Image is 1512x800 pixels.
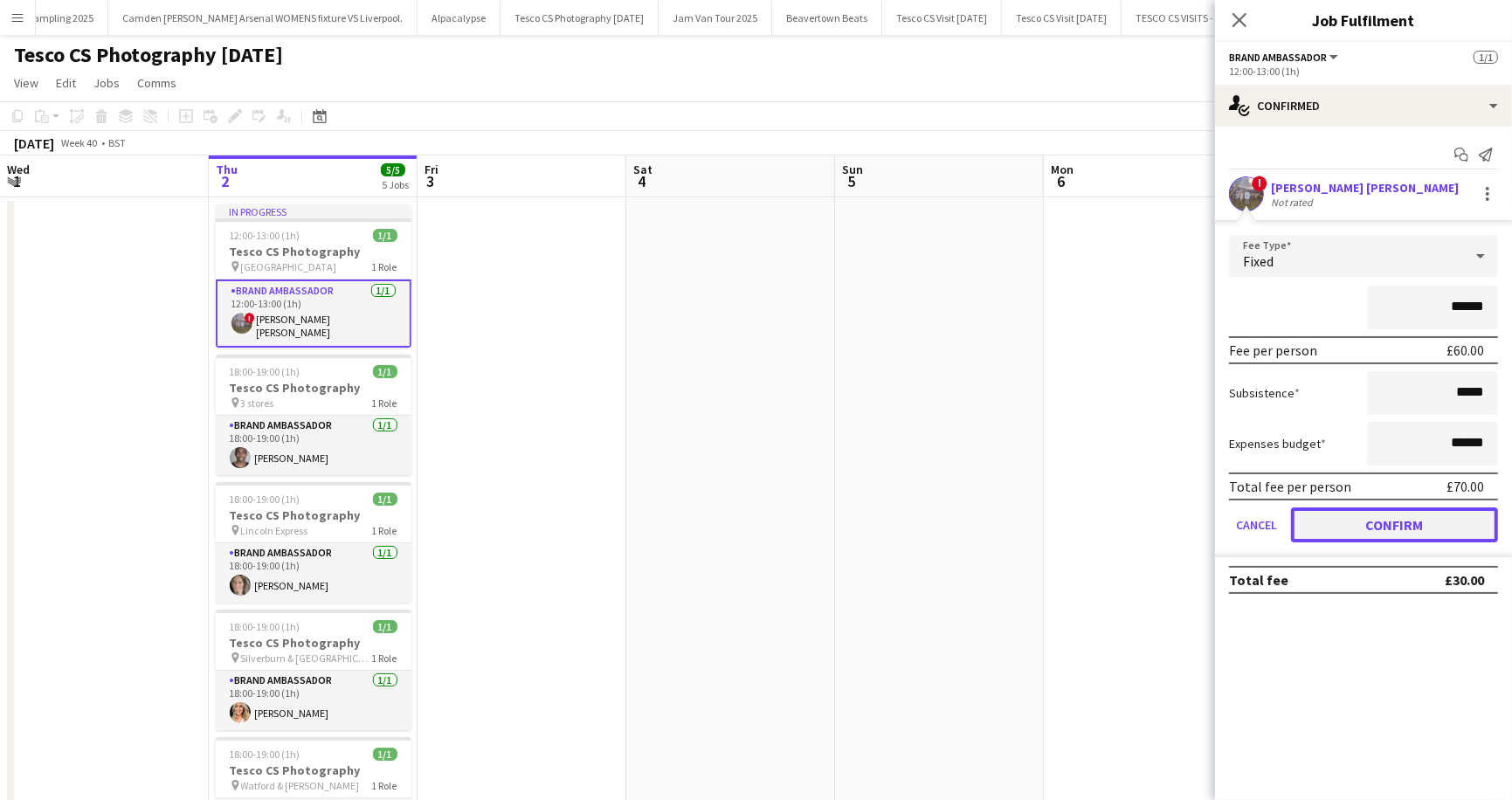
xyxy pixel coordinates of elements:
span: 1 Role [372,652,397,665]
span: 1 Role [372,260,397,273]
span: Lincoln Express [241,524,308,537]
span: 1/1 [373,748,397,761]
a: Jobs [86,72,127,94]
app-job-card: 18:00-19:00 (1h)1/1Tesco CS Photography Lincoln Express1 RoleBrand Ambassador1/118:00-19:00 (1h)[... [216,482,411,603]
span: 18:00-19:00 (1h) [230,365,300,378]
button: Tesco CS Photography [DATE] [501,1,659,35]
span: Silverburn & [GEOGRAPHIC_DATA] [241,652,372,665]
span: Sun [842,162,863,177]
app-job-card: 18:00-19:00 (1h)1/1Tesco CS Photography 3 stores1 RoleBrand Ambassador1/118:00-19:00 (1h)[PERSON_... [216,355,411,475]
h3: Tesco CS Photography [216,762,411,778]
div: Total fee [1229,571,1288,589]
span: Jobs [93,75,120,91]
div: 12:00-13:00 (1h) [1229,65,1498,78]
span: View [14,75,38,91]
span: 18:00-19:00 (1h) [230,493,300,506]
button: Alpacalypse [418,1,501,35]
div: In progress [216,204,411,218]
span: 4 [631,171,652,191]
app-card-role: Brand Ambassador1/118:00-19:00 (1h)[PERSON_NAME] [216,543,411,603]
span: Thu [216,162,238,177]
span: 5/5 [381,163,405,176]
button: Confirm [1291,507,1498,542]
button: TESCO CS VISITS - [DATE] [1122,1,1260,35]
label: Subsistence [1229,385,1300,401]
h3: Tesco CS Photography [216,635,411,651]
button: Tesco CS Visit [DATE] [1002,1,1122,35]
span: 1/1 [1474,51,1498,64]
span: 5 [839,171,863,191]
span: 1 Role [372,779,397,792]
div: Fee per person [1229,341,1317,359]
button: Jam Van Tour 2025 [659,1,772,35]
span: 18:00-19:00 (1h) [230,620,300,633]
span: 12:00-13:00 (1h) [230,229,300,242]
div: [DATE] [14,134,54,152]
button: Beavertown Beats [772,1,882,35]
span: 2 [213,171,238,191]
span: Brand Ambassador [1229,51,1327,64]
span: 1/1 [373,229,397,242]
span: ! [1252,176,1267,191]
div: BST [108,136,126,149]
app-job-card: 18:00-19:00 (1h)1/1Tesco CS Photography Silverburn & [GEOGRAPHIC_DATA]1 RoleBrand Ambassador1/118... [216,610,411,730]
app-card-role: Brand Ambassador1/118:00-19:00 (1h)[PERSON_NAME] [216,416,411,475]
app-card-role: Brand Ambassador1/112:00-13:00 (1h)![PERSON_NAME] [PERSON_NAME] [216,279,411,348]
div: Total fee per person [1229,478,1351,495]
span: Watford & [PERSON_NAME] [241,779,360,792]
span: 1 Role [372,397,397,410]
div: Not rated [1271,196,1316,209]
span: Mon [1051,162,1074,177]
button: Tesco CS Visit [DATE] [882,1,1002,35]
span: 1 Role [372,524,397,537]
h3: Tesco CS Photography [216,380,411,396]
div: [PERSON_NAME] [PERSON_NAME] [1271,180,1459,196]
app-job-card: In progress12:00-13:00 (1h)1/1Tesco CS Photography [GEOGRAPHIC_DATA]1 RoleBrand Ambassador1/112:0... [216,204,411,348]
span: Comms [137,75,176,91]
div: Confirmed [1215,85,1512,127]
span: Wed [7,162,30,177]
h3: Job Fulfilment [1215,9,1512,31]
a: Edit [49,72,83,94]
h3: Tesco CS Photography [216,507,411,523]
span: Fri [425,162,438,177]
span: Week 40 [58,136,101,149]
span: 1/1 [373,620,397,633]
span: Sat [633,162,652,177]
h1: Tesco CS Photography [DATE] [14,42,283,68]
span: Fixed [1243,252,1274,270]
button: Camden [PERSON_NAME] Arsenal WOMENS fixture VS Liverpool. [108,1,418,35]
div: £60.00 [1446,341,1484,359]
span: 18:00-19:00 (1h) [230,748,300,761]
span: ! [245,313,255,323]
button: Cancel [1229,507,1284,542]
h3: Tesco CS Photography [216,244,411,259]
span: 6 [1048,171,1074,191]
span: Edit [56,75,76,91]
span: 1/1 [373,365,397,378]
span: 3 stores [241,397,274,410]
a: Comms [130,72,183,94]
div: 5 Jobs [382,178,409,191]
div: £70.00 [1446,478,1484,495]
label: Expenses budget [1229,436,1326,452]
app-card-role: Brand Ambassador1/118:00-19:00 (1h)[PERSON_NAME] [216,671,411,730]
button: Brand Ambassador [1229,51,1341,64]
span: 1 [4,171,30,191]
a: View [7,72,45,94]
span: 3 [422,171,438,191]
div: £30.00 [1445,571,1484,589]
span: [GEOGRAPHIC_DATA] [241,260,337,273]
span: 1/1 [373,493,397,506]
